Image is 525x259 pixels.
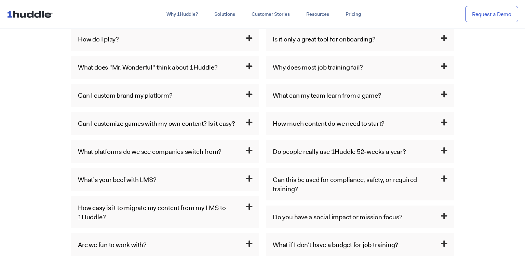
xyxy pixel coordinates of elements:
[273,63,363,72] a: Why does most job training fail?
[273,91,381,100] a: What can my team learn from a game?
[78,63,217,72] a: What does "Mr. Wonderful" think about 1Huddle?
[273,212,403,221] a: Do you have a social impact or mission focus?
[206,8,243,21] a: Solutions
[266,84,454,107] h3: What can my team learn from a game?
[71,112,259,135] h3: Can I customize games with my own content? Is it easy?
[266,206,454,229] h3: Do you have a social impact or mission focus?
[71,140,259,163] h3: What platforms do we see companies switch from?
[71,168,259,191] h3: What’s your beef with LMS?
[71,56,259,79] h3: What does "Mr. Wonderful" think about 1Huddle?
[266,112,454,135] h3: How much content do we need to start?
[266,233,454,256] h3: What if I don't have a budget for job training?
[273,147,406,156] a: Do people really use 1Huddle 52-weeks a year?
[71,196,259,229] h3: How easy is it to migrate my content from my LMS to 1Huddle?
[266,168,454,200] h3: Can this be used for compliance, safety, or required training?
[78,203,226,221] a: How easy is it to migrate my content from my LMS to 1Huddle?
[78,240,147,249] a: Are we fun to work with?
[273,35,376,44] a: Is it only a great tool for onboarding?
[71,84,259,107] h3: Can I custom brand my platform?
[78,35,119,44] a: How do I play?
[298,8,337,21] a: Resources
[465,6,518,23] a: Request a Demo
[71,28,259,51] h3: How do I play?
[273,240,398,249] a: What if I don't have a budget for job training?
[71,233,259,256] h3: Are we fun to work with?
[158,8,206,21] a: Why 1Huddle?
[266,140,454,163] h3: Do people really use 1Huddle 52-weeks a year?
[78,119,235,128] a: Can I customize games with my own content? Is it easy?
[7,8,56,21] img: ...
[273,119,385,128] a: How much content do we need to start?
[266,28,454,51] h3: Is it only a great tool for onboarding?
[273,175,417,193] a: Can this be used for compliance, safety, or required training?
[337,8,369,21] a: Pricing
[266,56,454,79] h3: Why does most job training fail?
[78,147,221,156] a: What platforms do we see companies switch from?
[78,91,173,100] a: Can I custom brand my platform?
[243,8,298,21] a: Customer Stories
[78,175,157,184] a: What’s your beef with LMS?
